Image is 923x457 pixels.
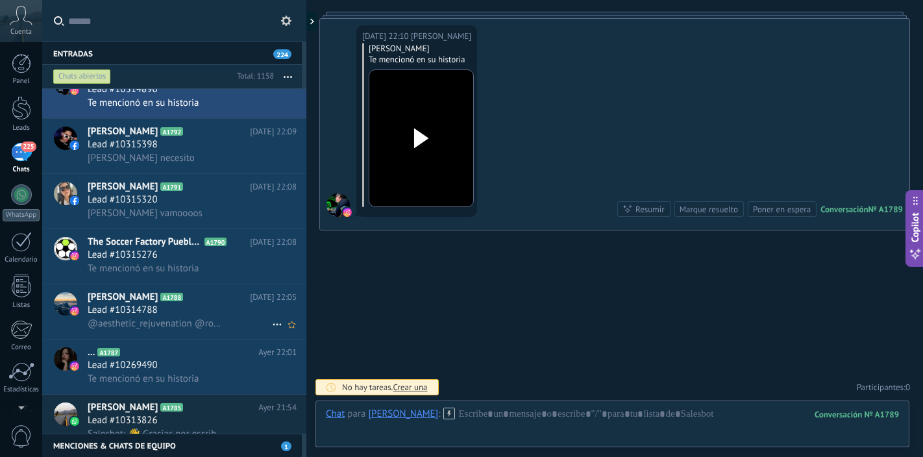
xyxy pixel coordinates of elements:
div: Menciones & Chats de equipo [42,434,302,457]
a: Participantes:0 [857,382,910,393]
span: Ayer 21:54 [258,401,297,414]
img: icon [70,417,79,426]
span: ... [88,346,95,359]
span: A1787 [97,348,120,356]
span: [DATE] 22:08 [250,236,297,249]
div: Correo [3,343,40,352]
div: [PERSON_NAME] Te mencionó en su historia [369,43,471,65]
span: [PERSON_NAME] [88,401,158,414]
div: Mostrar [304,12,317,31]
span: Lead #10315320 [88,193,158,206]
div: Conversación [820,204,868,215]
span: [PERSON_NAME] [88,291,158,304]
span: George Romero Martinez [326,193,350,217]
img: instagram.svg [343,208,352,217]
div: Marque resuelto [680,203,738,216]
div: Estadísticas [3,386,40,394]
span: A1791 [160,182,183,191]
span: 0 [905,382,910,393]
span: [DATE] 22:05 [250,291,297,304]
div: Panel [3,77,40,86]
div: Listas [3,301,40,310]
span: Lead #10314788 [88,304,158,317]
div: No hay tareas. [342,382,428,393]
img: icon [70,86,79,95]
span: Lead #10315276 [88,249,158,262]
span: Te mencionó en su historia [88,262,199,275]
span: A1788 [160,293,183,301]
div: Chats abiertos [53,69,111,84]
img: icon [70,196,79,205]
div: 1789 [815,409,899,420]
span: The Soccer Factory Puebla - Academia de fútbol [88,236,202,249]
span: [PERSON_NAME] necesito [88,152,195,164]
a: avatariconThe Soccer Factory Puebla - Academia de fútbolA1790[DATE] 22:08Lead #10315276Te mencion... [42,229,306,284]
span: [PERSON_NAME] [88,125,158,138]
span: Lead #10269490 [88,359,158,372]
div: Entradas [42,42,302,65]
span: [DATE] 22:09 [250,125,297,138]
span: Salesbot: 👋 Gracias por escribirnos 😊 Por el momento no nos encontramos disponibles 😔 pero déjano... [88,428,225,440]
span: 225 [21,142,36,152]
a: avataricon[PERSON_NAME]A1785Ayer 21:54Lead #10313826Salesbot: 👋 Gracias por escribirnos 😊 Por el ... [42,395,306,449]
div: George Romero Martinez [368,408,438,419]
span: A1785 [160,403,183,412]
span: Te mencionó en su historia [88,97,199,109]
span: 1 [281,441,291,451]
span: Te mencionó en su historia [88,373,199,385]
span: [PERSON_NAME] [88,180,158,193]
span: Lead #10315398 [88,138,158,151]
a: avataricon...A1787Ayer 22:01Lead #10269490Te mencionó en su historia [42,340,306,394]
span: George Romero Martinez [411,30,471,43]
img: icon [70,141,79,150]
div: Leads [3,124,40,132]
span: 224 [273,49,291,59]
span: [PERSON_NAME] vamoooos [88,207,203,219]
div: № A1789 [868,204,903,215]
span: @aesthetic_rejuvenation @rodrigomolrol @ndochin [88,317,225,330]
span: Lead #10313826 [88,414,158,427]
span: Copilot [909,213,922,243]
img: icon [70,251,79,260]
span: A1792 [160,127,183,136]
img: icon [70,362,79,371]
span: Lead #10314890 [88,83,158,96]
div: WhatsApp [3,209,40,221]
div: Chats [3,166,40,174]
span: para [347,408,365,421]
div: Total: 1158 [232,70,274,83]
div: [DATE] 22:10 [362,30,411,43]
button: Más [274,65,302,88]
span: : [438,408,440,421]
div: Resumir [635,203,665,216]
span: [DATE] 22:08 [250,180,297,193]
a: avataricon[PERSON_NAME]A1792[DATE] 22:09Lead #10315398[PERSON_NAME] necesito [42,119,306,173]
span: Cuenta [10,28,32,36]
div: Calendario [3,256,40,264]
img: icon [70,306,79,315]
div: Poner en espera [753,203,811,216]
span: A1790 [204,238,227,246]
a: avatariconLead #10314890Te mencionó en su historia [42,64,306,118]
a: avataricon[PERSON_NAME]A1788[DATE] 22:05Lead #10314788@aesthetic_rejuvenation @rodrigomolrol @ndo... [42,284,306,339]
span: Crear una [393,382,427,393]
span: Ayer 22:01 [258,346,297,359]
a: avataricon[PERSON_NAME]A1791[DATE] 22:08Lead #10315320[PERSON_NAME] vamoooos [42,174,306,228]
